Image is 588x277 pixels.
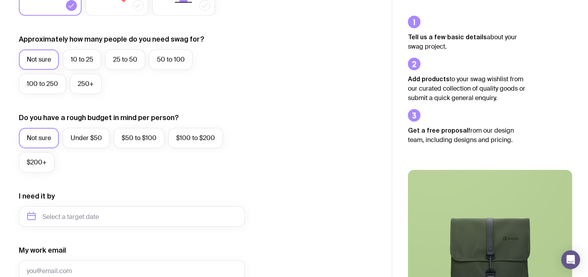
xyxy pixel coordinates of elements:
[408,127,468,134] strong: Get a free proposal
[63,49,101,70] label: 10 to 25
[408,75,450,82] strong: Add products
[408,126,526,145] p: from our design team, including designs and pricing.
[19,152,55,173] label: $200+
[19,246,66,255] label: My work email
[19,128,59,148] label: Not sure
[149,49,193,70] label: 50 to 100
[19,35,204,44] label: Approximately how many people do you need swag for?
[70,74,102,94] label: 250+
[168,128,223,148] label: $100 to $200
[19,206,245,227] input: Select a target date
[19,113,179,122] label: Do you have a rough budget in mind per person?
[561,250,580,269] div: Open Intercom Messenger
[408,33,487,40] strong: Tell us a few basic details
[19,191,55,201] label: I need it by
[63,128,110,148] label: Under $50
[19,74,66,94] label: 100 to 250
[408,32,526,51] p: about your swag project.
[408,74,526,103] p: to your swag wishlist from our curated collection of quality goods or submit a quick general enqu...
[19,49,59,70] label: Not sure
[114,128,164,148] label: $50 to $100
[105,49,145,70] label: 25 to 50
